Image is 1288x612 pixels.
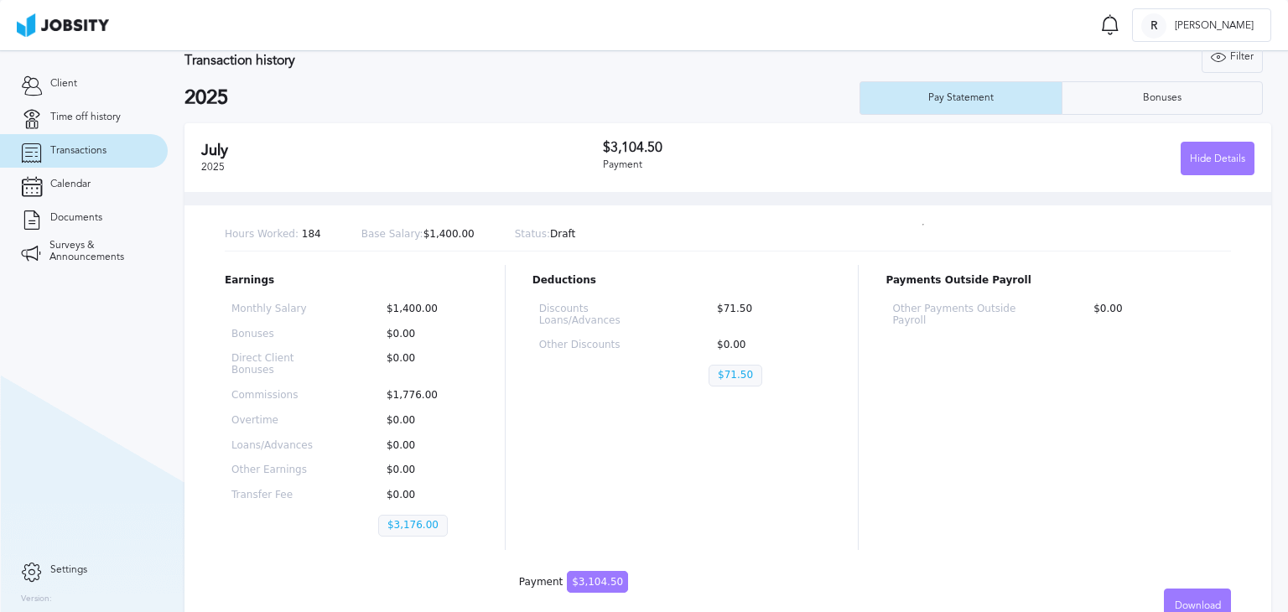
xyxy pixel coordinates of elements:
[920,92,1002,104] div: Pay Statement
[231,490,325,501] p: Transfer Fee
[1062,81,1264,115] button: Bonuses
[860,81,1062,115] button: Pay Statement
[17,13,109,37] img: ab4bad089aa723f57921c736e9817d99.png
[603,140,929,155] h3: $3,104.50
[532,275,832,287] p: Deductions
[378,415,471,427] p: $0.00
[49,240,147,263] span: Surveys & Announcements
[50,78,77,90] span: Client
[1132,8,1271,42] button: R[PERSON_NAME]
[225,275,478,287] p: Earnings
[361,228,423,240] span: Base Salary:
[378,353,471,376] p: $0.00
[1135,92,1190,104] div: Bonuses
[892,303,1031,327] p: Other Payments Outside Payroll
[1166,20,1262,32] span: [PERSON_NAME]
[515,229,576,241] p: Draft
[519,577,628,589] div: Payment
[1141,13,1166,39] div: R
[231,390,325,402] p: Commissions
[1175,600,1221,612] span: Download
[231,329,325,340] p: Bonuses
[21,594,52,604] label: Version:
[231,353,325,376] p: Direct Client Bonuses
[539,340,655,351] p: Other Discounts
[50,112,121,123] span: Time off history
[50,564,87,576] span: Settings
[225,228,299,240] span: Hours Worked:
[1202,39,1263,73] button: Filter
[709,340,824,351] p: $0.00
[184,86,860,110] h2: 2025
[515,228,550,240] span: Status:
[378,390,471,402] p: $1,776.00
[201,142,603,159] h2: July
[885,275,1231,287] p: Payments Outside Payroll
[50,145,106,157] span: Transactions
[539,303,655,327] p: Discounts Loans/Advances
[1181,142,1254,175] button: Hide Details
[225,229,321,241] p: 184
[378,440,471,452] p: $0.00
[709,303,824,327] p: $71.50
[231,464,325,476] p: Other Earnings
[378,464,471,476] p: $0.00
[1202,40,1262,74] div: Filter
[361,229,475,241] p: $1,400.00
[603,159,929,171] div: Payment
[1182,143,1254,176] div: Hide Details
[709,365,762,386] p: $71.50
[231,440,325,452] p: Loans/Advances
[231,415,325,427] p: Overtime
[567,571,628,593] span: $3,104.50
[231,303,325,315] p: Monthly Salary
[201,161,225,173] span: 2025
[184,53,774,68] h3: Transaction history
[378,303,471,315] p: $1,400.00
[50,179,91,190] span: Calendar
[378,515,448,537] p: $3,176.00
[378,329,471,340] p: $0.00
[1085,303,1224,327] p: $0.00
[50,212,102,224] span: Documents
[378,490,471,501] p: $0.00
